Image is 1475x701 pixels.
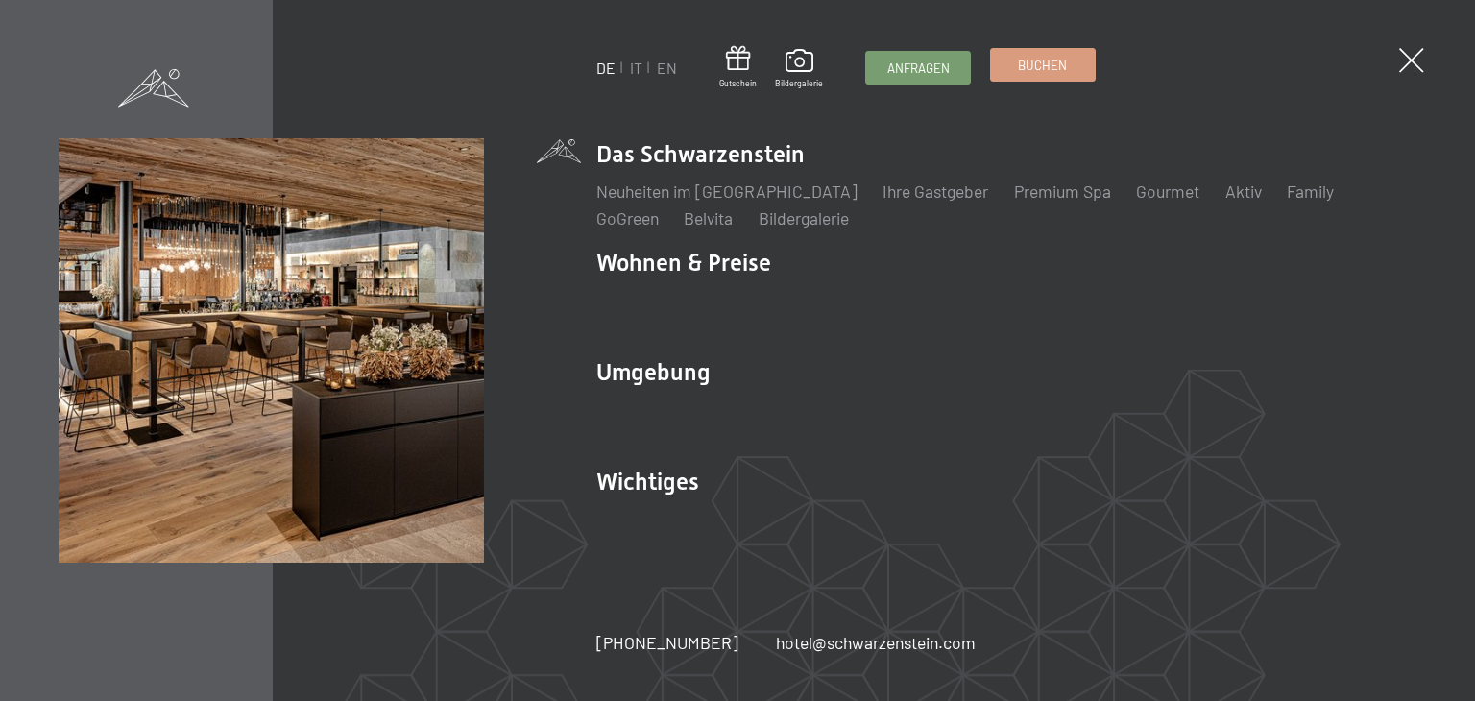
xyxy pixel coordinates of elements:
a: Buchen [991,49,1095,81]
a: Family [1287,181,1334,202]
span: Gutschein [719,78,757,89]
a: Gourmet [1136,181,1199,202]
a: DE [596,59,616,77]
a: Premium Spa [1014,181,1111,202]
span: Bildergalerie [775,78,823,89]
a: Anfragen [866,52,970,84]
a: Belvita [684,207,733,229]
a: IT [630,59,642,77]
a: GoGreen [596,207,659,229]
a: hotel@schwarzenstein.com [776,631,976,655]
a: Bildergalerie [759,207,849,229]
a: [PHONE_NUMBER] [596,631,738,655]
a: Neuheiten im [GEOGRAPHIC_DATA] [596,181,858,202]
span: Anfragen [887,60,950,77]
span: [PHONE_NUMBER] [596,632,738,653]
a: EN [657,59,677,77]
a: Ihre Gastgeber [883,181,988,202]
span: Buchen [1018,57,1067,74]
a: Aktiv [1225,181,1262,202]
a: Gutschein [719,46,757,89]
a: Bildergalerie [775,49,823,89]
